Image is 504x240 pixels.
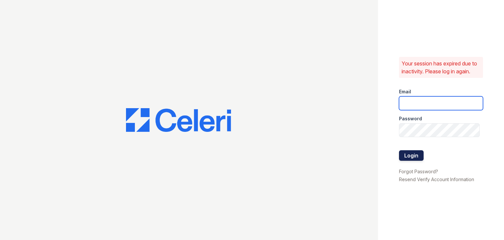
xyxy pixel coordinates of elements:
img: CE_Logo_Blue-a8612792a0a2168367f1c8372b55b34899dd931a85d93a1a3d3e32e68fde9ad4.png [126,108,231,132]
p: Your session has expired due to inactivity. Please log in again. [402,60,480,75]
a: Forgot Password? [399,169,438,174]
label: Email [399,88,411,95]
a: Resend Verify Account Information [399,177,474,182]
button: Login [399,150,424,161]
label: Password [399,115,422,122]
